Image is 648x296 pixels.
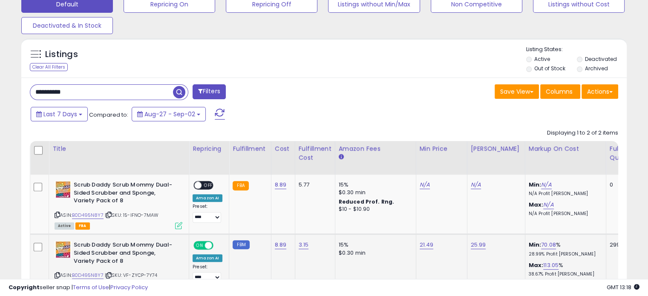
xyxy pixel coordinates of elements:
div: $10 - $10.90 [339,206,409,213]
button: Aug-27 - Sep-02 [132,107,206,121]
div: Min Price [420,144,464,153]
a: N/A [471,181,481,189]
span: OFF [212,242,226,249]
a: 113.05 [543,261,559,270]
div: seller snap | | [9,284,148,292]
div: 299 [610,241,636,249]
button: Filters [193,84,226,99]
a: N/A [543,201,553,209]
div: Fulfillment Cost [299,144,331,162]
strong: Copyright [9,283,40,291]
label: Active [534,55,550,63]
button: Deactivated & In Stock [21,17,113,34]
small: FBM [233,240,249,249]
div: Fulfillable Quantity [610,144,639,162]
span: All listings currently available for purchase on Amazon [55,222,74,230]
div: [PERSON_NAME] [471,144,521,153]
a: N/A [541,181,551,189]
button: Columns [540,84,580,99]
a: 8.89 [275,241,287,249]
div: 0 [610,181,636,189]
img: 61jG7CKcDFL._SL40_.jpg [55,241,72,258]
span: 2025-09-10 13:18 GMT [607,283,639,291]
div: % [529,241,599,257]
small: FBA [233,181,248,190]
span: Compared to: [89,111,128,119]
h5: Listings [45,49,78,60]
div: Preset: [193,204,222,223]
div: $0.30 min [339,189,409,196]
div: Amazon Fees [339,144,412,153]
span: OFF [202,182,215,189]
div: 5.77 [299,181,328,189]
span: Last 7 Days [43,110,77,118]
div: Markup on Cost [529,144,602,153]
label: Out of Stock [534,65,565,72]
a: 25.99 [471,241,486,249]
div: Clear All Filters [30,63,68,71]
a: 21.49 [420,241,434,249]
a: Privacy Policy [110,283,148,291]
a: Terms of Use [73,283,109,291]
b: Max: [529,261,544,269]
a: 3.15 [299,241,309,249]
label: Archived [585,65,608,72]
b: Max: [529,201,544,209]
div: Preset: [193,264,222,283]
b: Min: [529,181,541,189]
span: ON [194,242,205,249]
div: Title [52,144,185,153]
b: Scrub Daddy Scrub Mommy Dual-Sided Scrubber and Sponge, Variety Pack of 8 [74,241,177,267]
a: 8.89 [275,181,287,189]
label: Deactivated [585,55,616,63]
div: % [529,262,599,277]
th: The percentage added to the cost of goods (COGS) that forms the calculator for Min & Max prices. [525,141,606,175]
span: FBA [75,222,90,230]
span: | SKU: 15-IFNO-7MAW [105,212,158,218]
p: N/A Profit [PERSON_NAME] [529,211,599,217]
div: ASIN: [55,181,182,228]
p: 28.99% Profit [PERSON_NAME] [529,251,599,257]
div: 15% [339,181,409,189]
b: Reduced Prof. Rng. [339,198,395,205]
div: Repricing [193,144,225,153]
div: Displaying 1 to 2 of 2 items [547,129,618,137]
b: Scrub Daddy Scrub Mommy Dual-Sided Scrubber and Sponge, Variety Pack of 8 [74,181,177,207]
div: Fulfillment [233,144,267,153]
div: $0.30 min [339,249,409,257]
a: N/A [420,181,430,189]
b: Min: [529,241,541,249]
p: Listing States: [526,46,627,54]
a: 70.08 [541,241,556,249]
p: N/A Profit [PERSON_NAME] [529,191,599,197]
span: Aug-27 - Sep-02 [144,110,195,118]
div: Amazon AI [193,194,222,202]
div: Amazon AI [193,254,222,262]
small: Amazon Fees. [339,153,344,161]
button: Save View [495,84,539,99]
a: B0D495N8Y7 [72,212,104,219]
div: 15% [339,241,409,249]
button: Actions [582,84,618,99]
div: Cost [275,144,291,153]
span: Columns [546,87,573,96]
button: Last 7 Days [31,107,88,121]
img: 61jG7CKcDFL._SL40_.jpg [55,181,72,198]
